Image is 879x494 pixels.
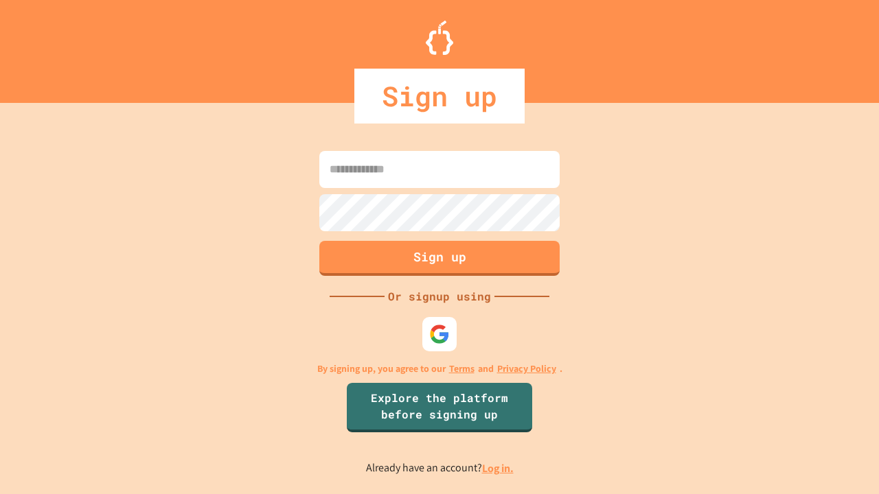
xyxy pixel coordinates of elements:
[317,362,562,376] p: By signing up, you agree to our and .
[426,21,453,55] img: Logo.svg
[385,288,494,305] div: Or signup using
[449,362,475,376] a: Terms
[765,379,865,438] iframe: chat widget
[482,461,514,475] a: Log in.
[354,69,525,123] div: Sign up
[821,439,865,480] iframe: chat widget
[497,362,556,376] a: Privacy Policy
[366,460,514,477] p: Already have an account?
[319,241,560,276] button: Sign up
[429,324,450,344] img: google-icon.svg
[347,383,532,432] a: Explore the platform before signing up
